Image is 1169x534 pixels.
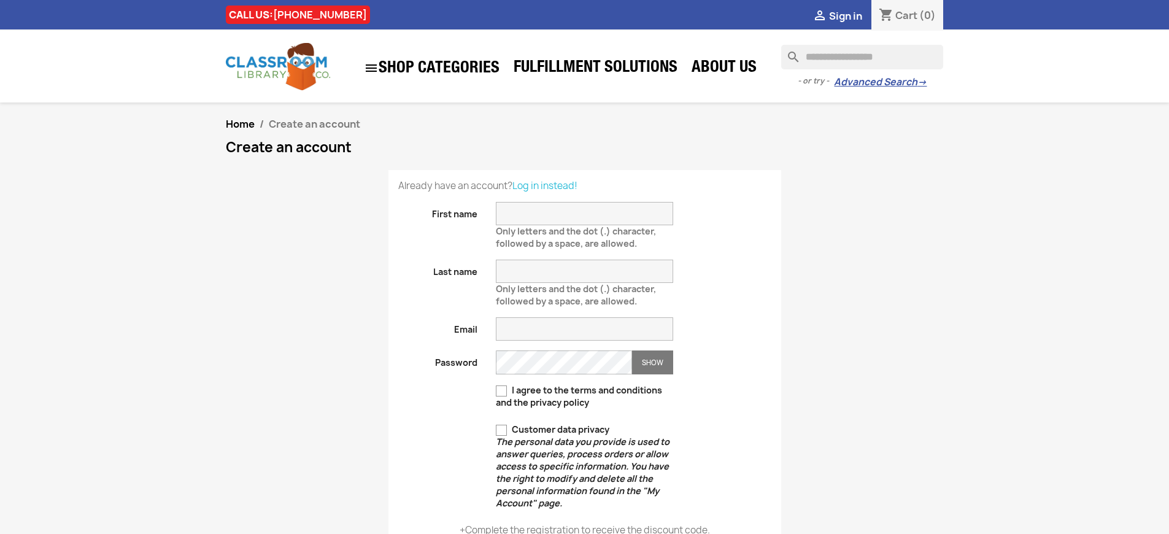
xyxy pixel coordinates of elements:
img: Classroom Library Company [226,43,330,90]
span: Sign in [829,9,862,23]
label: Password [389,350,487,369]
a: SHOP CATEGORIES [358,55,506,82]
i: search [781,45,796,60]
label: First name [389,202,487,220]
h1: Create an account [226,140,944,155]
span: Cart [895,9,917,22]
a: Home [226,117,255,131]
span: Only letters and the dot (.) character, followed by a space, are allowed. [496,278,656,307]
a:  Sign in [812,9,862,23]
label: I agree to the terms and conditions and the privacy policy [496,384,673,409]
p: Already have an account? [398,180,771,192]
i:  [812,9,827,24]
span: → [917,76,927,88]
input: Search [781,45,943,69]
a: Advanced Search→ [834,76,927,88]
em: The personal data you provide is used to answer queries, process orders or allow access to specif... [496,436,669,509]
input: Password input [496,350,632,374]
label: Customer data privacy [496,424,673,509]
label: Last name [389,260,487,278]
div: CALL US: [226,6,370,24]
a: Fulfillment Solutions [507,56,684,81]
a: About Us [685,56,763,81]
i:  [364,61,379,75]
span: Only letters and the dot (.) character, followed by a space, are allowed. [496,220,656,249]
span: Create an account [269,117,360,131]
a: [PHONE_NUMBER] [273,8,367,21]
a: Log in instead! [512,179,577,192]
button: Show [632,350,673,374]
span: (0) [919,9,936,22]
label: Email [389,317,487,336]
span: - or try - [798,75,834,87]
i: shopping_cart [879,9,893,23]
